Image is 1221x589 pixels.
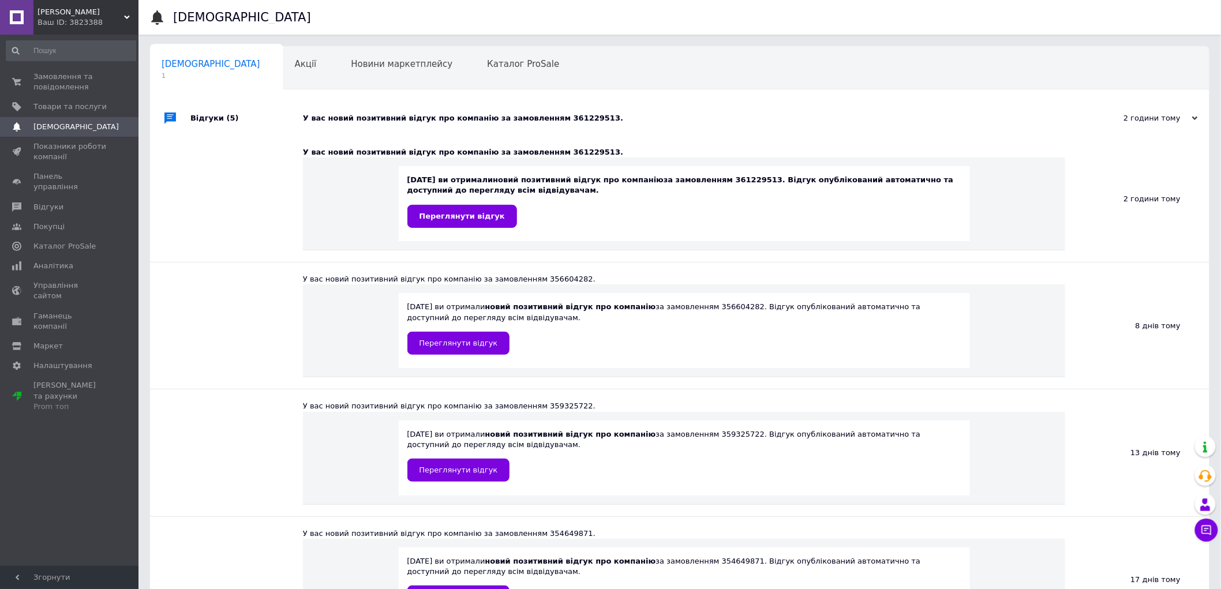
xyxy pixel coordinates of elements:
div: У вас новий позитивний відгук про компанію за замовленням 356604282. [303,274,1065,284]
span: Новини маркетплейсу [351,59,452,69]
span: Аналітика [33,261,73,271]
span: Панель управління [33,171,107,192]
input: Пошук [6,40,136,61]
b: новий позитивний відгук про компанію [485,430,656,438]
span: Переглянути відгук [420,212,505,220]
div: 13 днів тому [1065,389,1209,516]
div: У вас новий позитивний відгук про компанію за замовленням 361229513. [303,113,1083,123]
b: новий позитивний відгук про компанію [485,302,656,311]
div: 2 години тому [1083,113,1198,123]
b: новий позитивний відгук про компанію [493,175,664,184]
span: Покупці [33,222,65,232]
span: Відгуки [33,202,63,212]
span: Переглянути відгук [420,466,498,474]
span: Показники роботи компанії [33,141,107,162]
div: [DATE] ви отримали за замовленням 359325722. Відгук опублікований автоматично та доступний до пер... [407,429,961,482]
a: Переглянути відгук [407,459,510,482]
button: Чат з покупцем [1195,519,1218,542]
a: Переглянути відгук [407,332,510,355]
b: новий позитивний відгук про компанію [485,557,656,565]
div: У вас новий позитивний відгук про компанію за замовленням 354649871. [303,528,1065,539]
span: [DEMOGRAPHIC_DATA] [162,59,260,69]
span: [PERSON_NAME] та рахунки [33,380,107,412]
span: Налаштування [33,361,92,371]
span: Акції [295,59,317,69]
a: Переглянути відгук [407,205,517,228]
div: [DATE] ви отримали за замовленням 361229513. Відгук опублікований автоматично та доступний до пер... [407,175,961,227]
div: 8 днів тому [1065,262,1209,389]
span: Гаманець компанії [33,311,107,332]
span: Замовлення та повідомлення [33,72,107,92]
span: Гейм Бустінг [38,7,124,17]
div: Ваш ID: 3823388 [38,17,138,28]
span: Переглянути відгук [420,339,498,347]
div: [DATE] ви отримали за замовленням 356604282. Відгук опублікований автоматично та доступний до пер... [407,302,961,354]
span: [DEMOGRAPHIC_DATA] [33,122,119,132]
div: У вас новий позитивний відгук про компанію за замовленням 359325722. [303,401,1065,411]
span: 1 [162,72,260,80]
div: У вас новий позитивний відгук про компанію за замовленням 361229513. [303,147,1065,157]
span: (5) [227,114,239,122]
span: Каталог ProSale [33,241,96,252]
span: Маркет [33,341,63,351]
span: Управління сайтом [33,280,107,301]
div: Prom топ [33,402,107,412]
div: 2 години тому [1065,136,1209,262]
span: Каталог ProSale [487,59,559,69]
h1: [DEMOGRAPHIC_DATA] [173,10,311,24]
span: Товари та послуги [33,102,107,112]
div: Відгуки [190,101,303,136]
